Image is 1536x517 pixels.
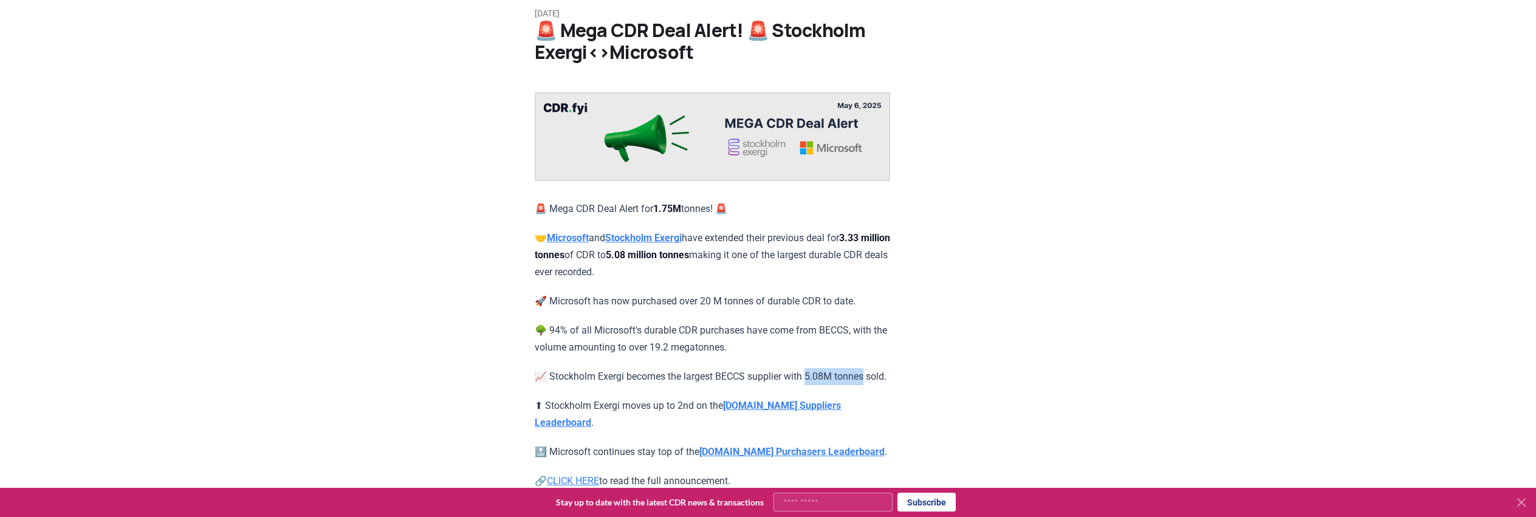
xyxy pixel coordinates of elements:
a: Microsoft [547,232,589,244]
p: 🔗 to read the full announcement. [535,473,890,490]
p: [DATE] [535,7,1001,19]
strong: 5.08 million tonnes [606,249,689,261]
p: 🔝 Microsoft continues stay top of the . [535,443,890,461]
strong: 1.75M [653,203,681,214]
a: [DOMAIN_NAME] Purchasers Leaderboard [699,446,885,457]
p: 🌳 94% of all Microsoft's durable CDR purchases have come from BECCS, with the volume amounting to... [535,322,890,356]
p: 📈 Stockholm Exergi becomes the largest BECCS supplier with 5.08M tonnes sold. [535,368,890,385]
p: ⬆ Stockholm Exergi moves up to 2nd on the . [535,397,890,431]
h1: 🚨 Mega CDR Deal Alert! 🚨 Stockholm Exergi<>Microsoft [535,19,1001,63]
p: 🚨 Mega CDR Deal Alert for tonnes! 🚨 [535,200,890,217]
p: 🤝 and have extended their previous deal for of CDR to making it one of the largest durable CDR de... [535,230,890,281]
a: Stockholm Exergi [605,232,682,244]
a: CLICK HERE [547,475,599,487]
img: blog post image [535,92,890,181]
p: 🚀 Microsoft has now purchased over 20 M tonnes of durable CDR to date. [535,293,890,310]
